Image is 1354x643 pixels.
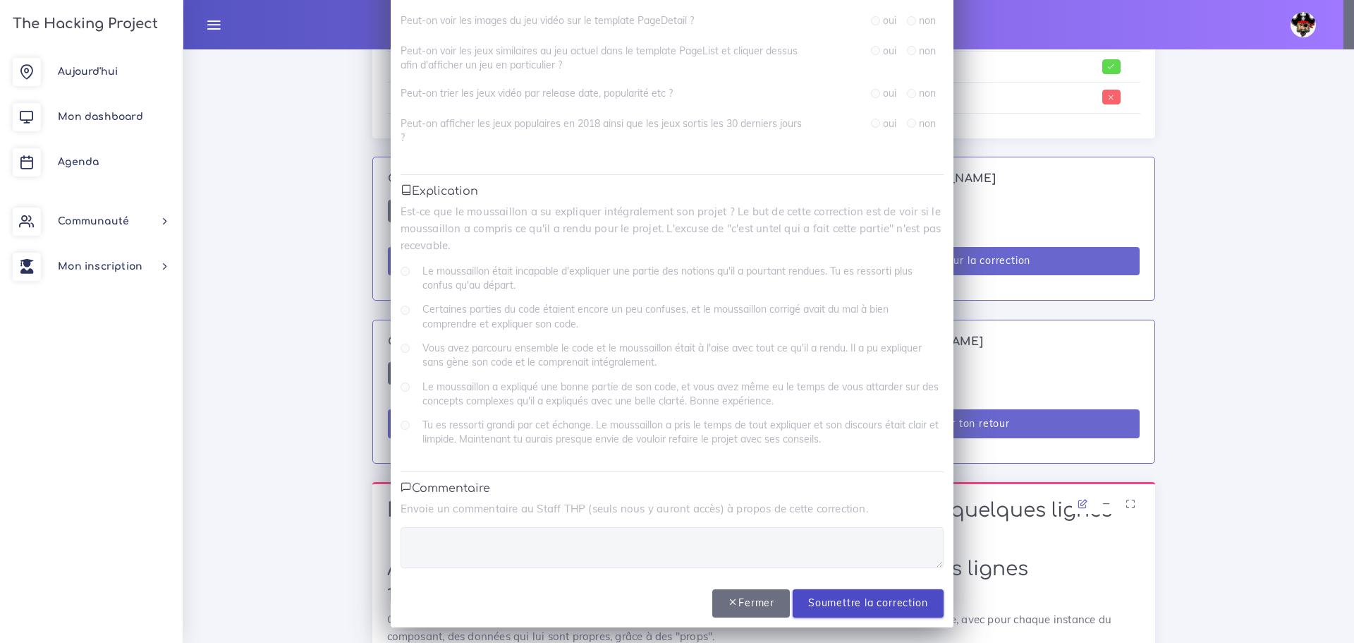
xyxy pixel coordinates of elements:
[422,302,944,331] label: Certaines parties du code étaient encore un peu confuses, et le moussaillon corrigé avait du mal ...
[919,13,936,28] label: non
[883,116,896,131] label: oui
[422,380,944,409] label: Le moussaillon a expliqué une bonne partie de son code, et vous avez même eu le temps de vous att...
[401,500,944,517] p: Envoie un commentaire au Staff THP (seuls nous y auront accès) à propos de cette correction.
[883,86,896,100] label: oui
[422,264,944,293] label: Le moussaillon était incapable d'expliquer une partie des notions qu'il a pourtant rendues. Tu es...
[401,482,944,495] h5: Commentaire
[883,13,896,28] label: oui
[919,86,936,100] label: non
[401,44,803,73] label: Peut-on voir les jeux similaires au jeu actuel dans le template PageList et cliquer dessus afin d...
[919,44,936,58] label: non
[883,44,896,58] label: oui
[793,589,943,618] input: Soumettre la correction
[401,86,673,100] label: Peut-on trier les jeux vidéo par release date, popularité etc ?
[712,589,790,618] button: Fermer
[401,185,944,198] h5: Explication
[422,418,944,447] label: Tu es ressorti grandi par cet échange. Le moussaillon a pris le temps de tout expliquer et son di...
[401,116,803,145] label: Peut-on afficher les jeux populaires en 2018 ainsi que les jeux sortis les 30 derniers jours ?
[919,116,936,131] label: non
[401,203,944,254] p: Est-ce que le moussaillon a su expliquer intégralement son projet ? Le but de cette correction es...
[401,13,694,28] label: Peut-on voir les images du jeu vidéo sur le template PageDetail ?
[422,341,944,370] label: Vous avez parcouru ensemble le code et le moussaillon était à l'aise avec tout ce qu'il a rendu. ...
